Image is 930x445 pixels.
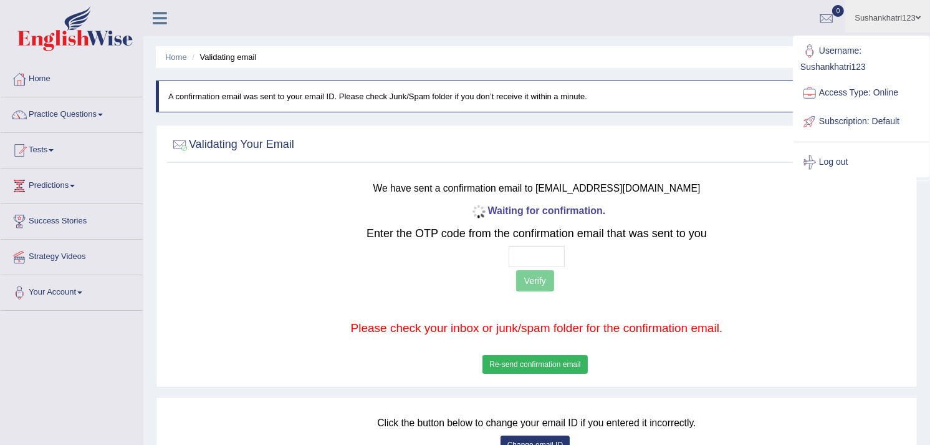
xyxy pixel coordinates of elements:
a: Subscription: Default [794,107,929,136]
b: Waiting for confirmation. [468,205,606,216]
a: Access Type: Online [794,79,929,107]
a: Success Stories [1,204,143,235]
p: Please check your inbox or junk/spam folder for the confirmation email. [232,320,841,337]
li: Validating email [189,51,256,63]
a: Tests [1,133,143,164]
h2: Validating Your Email [170,135,294,154]
a: Home [165,52,187,62]
a: Username: Sushankhatri123 [794,37,929,79]
span: 0 [832,5,845,17]
button: Re-send confirmation email [482,355,587,374]
a: Practice Questions [1,97,143,129]
div: A confirmation email was sent to your email ID. Please check Junk/Spam folder if you don’t receiv... [156,81,918,112]
small: Click the button below to change your email ID if you entered it incorrectly. [377,418,696,428]
img: icon-progress-circle-small.gif [468,202,488,222]
a: Log out [794,148,929,177]
a: Home [1,62,143,93]
a: Predictions [1,169,143,200]
small: We have sent a confirmation email to [EMAIL_ADDRESS][DOMAIN_NAME] [373,183,701,193]
a: Your Account [1,275,143,306]
h2: Enter the OTP code from the confirmation email that was sent to you [232,228,841,240]
a: Strategy Videos [1,240,143,271]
